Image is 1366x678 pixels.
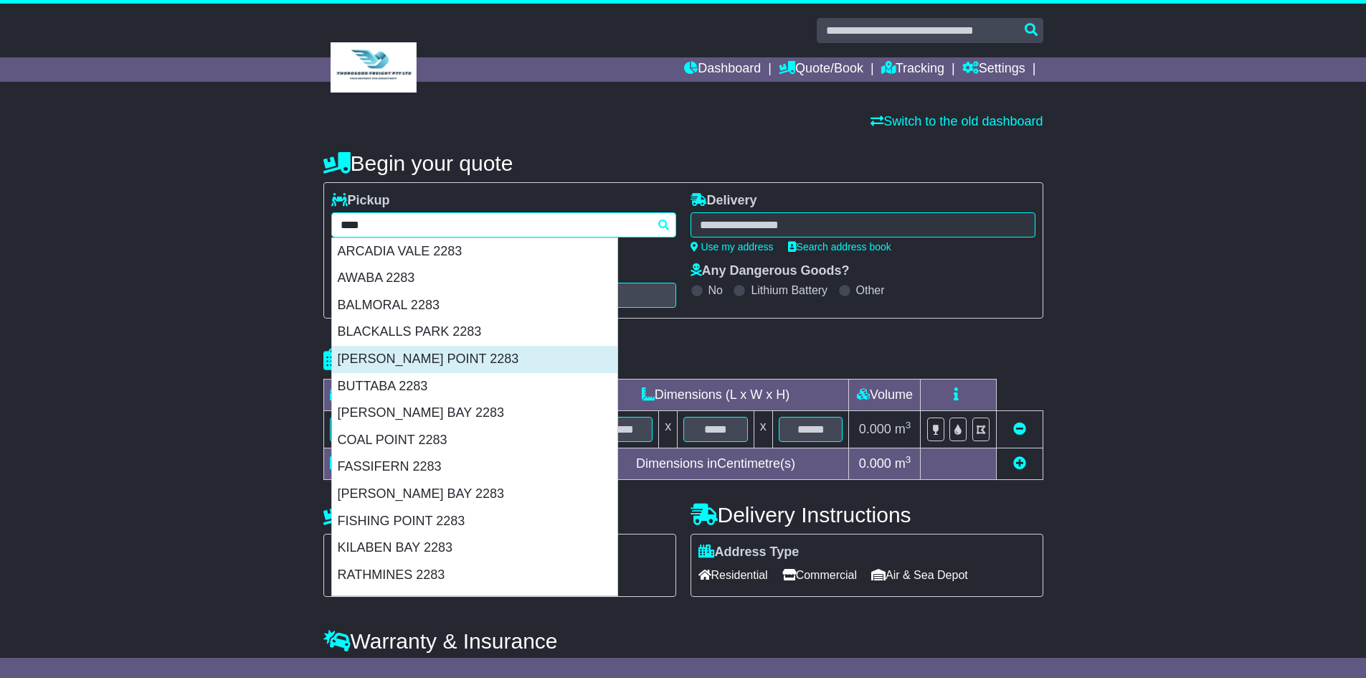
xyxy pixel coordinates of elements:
[332,562,617,589] div: RATHMINES 2283
[1013,456,1026,471] a: Add new item
[332,535,617,562] div: KILABEN BAY 2283
[859,456,891,471] span: 0.000
[849,380,921,411] td: Volume
[582,448,849,480] td: Dimensions in Centimetre(s)
[332,453,617,481] div: FASSIFERN 2283
[856,283,885,297] label: Other
[331,193,390,209] label: Pickup
[895,456,911,471] span: m
[323,503,676,527] h4: Pickup Instructions
[323,629,1043,653] h4: Warranty & Insurance
[332,292,617,319] div: BALMORAL 2283
[332,588,617,616] div: RYHOPE 2283
[332,508,617,535] div: FISHING POINT 2283
[332,319,617,346] div: BLACKALLS PARK 2283
[906,420,911,430] sup: 3
[1013,422,1026,436] a: Remove this item
[323,448,443,480] td: Total
[332,481,617,508] div: [PERSON_NAME] BAY 2283
[332,265,617,292] div: AWABA 2283
[871,564,968,586] span: Air & Sea Depot
[906,454,911,465] sup: 3
[691,263,850,279] label: Any Dangerous Goods?
[859,422,891,436] span: 0.000
[779,57,863,82] a: Quote/Book
[332,346,617,373] div: [PERSON_NAME] POINT 2283
[323,380,443,411] td: Type
[582,380,849,411] td: Dimensions (L x W x H)
[708,283,723,297] label: No
[332,238,617,265] div: ARCADIA VALE 2283
[754,411,772,448] td: x
[788,241,891,253] a: Search address book
[881,57,944,82] a: Tracking
[332,427,617,454] div: COAL POINT 2283
[659,411,678,448] td: x
[323,348,503,372] h4: Package details |
[691,241,774,253] a: Use my address
[691,503,1043,527] h4: Delivery Instructions
[751,283,827,297] label: Lithium Battery
[698,564,768,586] span: Residential
[332,373,617,400] div: BUTTABA 2283
[691,193,757,209] label: Delivery
[698,545,800,560] label: Address Type
[332,400,617,427] div: [PERSON_NAME] BAY 2283
[962,57,1025,82] a: Settings
[323,151,1043,175] h4: Begin your quote
[782,564,857,586] span: Commercial
[684,57,761,82] a: Dashboard
[895,422,911,436] span: m
[871,114,1043,128] a: Switch to the old dashboard
[331,212,676,237] typeahead: Please provide city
